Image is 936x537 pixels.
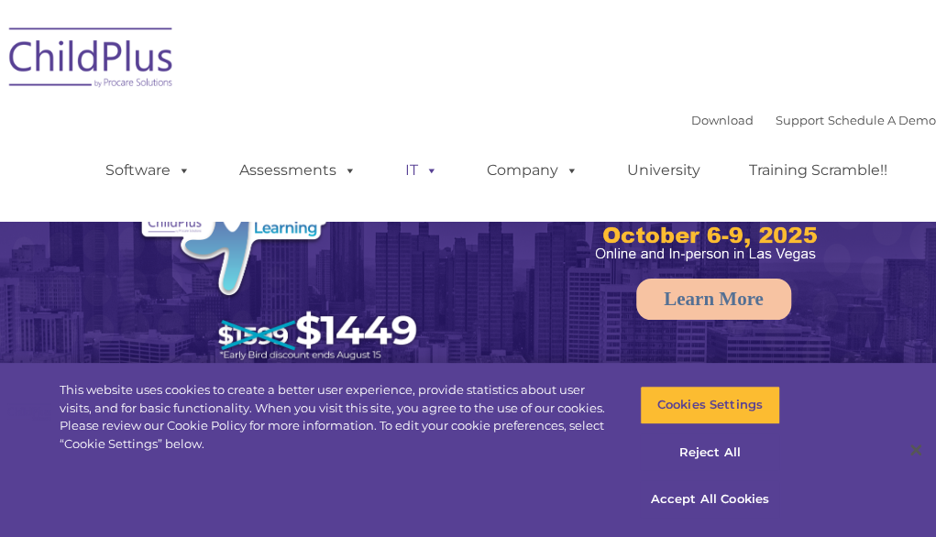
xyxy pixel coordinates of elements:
[636,279,791,320] a: Learn More
[609,152,719,189] a: University
[731,152,906,189] a: Training Scramble!!
[640,480,780,519] button: Accept All Cookies
[60,381,611,453] div: This website uses cookies to create a better user experience, provide statistics about user visit...
[468,152,597,189] a: Company
[640,386,780,424] button: Cookies Settings
[221,152,375,189] a: Assessments
[640,433,780,472] button: Reject All
[896,430,936,470] button: Close
[691,113,754,127] a: Download
[828,113,936,127] a: Schedule A Demo
[87,152,209,189] a: Software
[691,113,936,127] font: |
[387,152,457,189] a: IT
[776,113,824,127] a: Support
